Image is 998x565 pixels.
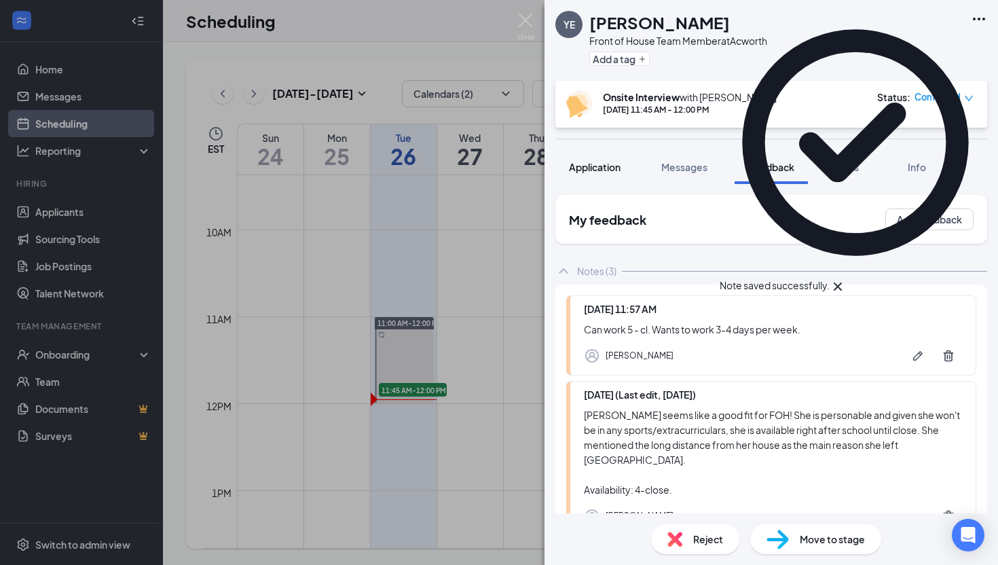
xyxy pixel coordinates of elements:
[584,508,600,524] svg: Profile
[800,532,865,547] span: Move to stage
[584,322,962,337] div: Can work 5 - cl. Wants to work 3-4 days per week.
[584,348,600,364] svg: Profile
[603,90,777,104] div: with [PERSON_NAME]
[904,342,931,369] button: Pen
[563,18,575,31] div: YE
[589,34,767,48] div: Front of House Team Member at Acworth
[638,55,646,63] svg: Plus
[661,161,707,173] span: Messages
[830,278,846,295] svg: Cross
[935,342,962,369] button: Trash
[952,519,984,551] div: Open Intercom Messenger
[589,52,650,66] button: PlusAdd a tag
[569,161,621,173] span: Application
[606,509,673,523] div: [PERSON_NAME]
[555,263,572,279] svg: ChevronUp
[603,104,777,115] div: [DATE] 11:45 AM - 12:00 PM
[584,407,962,497] div: [PERSON_NAME] seems like a good fit for FOH! She is personable and given she won't be in any spor...
[720,7,991,278] svg: CheckmarkCircle
[584,303,657,315] span: [DATE] 11:57 AM
[584,388,696,401] span: [DATE] (Last edit, [DATE])
[911,349,925,363] svg: Pen
[942,349,955,363] svg: Trash
[693,532,723,547] span: Reject
[935,503,962,530] button: Trash
[589,11,730,34] h1: [PERSON_NAME]
[603,91,680,103] b: Onsite Interview
[942,509,955,523] svg: Trash
[720,278,830,295] div: Note saved successfully.
[606,349,673,363] div: [PERSON_NAME]
[569,211,646,228] h2: My feedback
[577,264,616,278] div: Notes (3)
